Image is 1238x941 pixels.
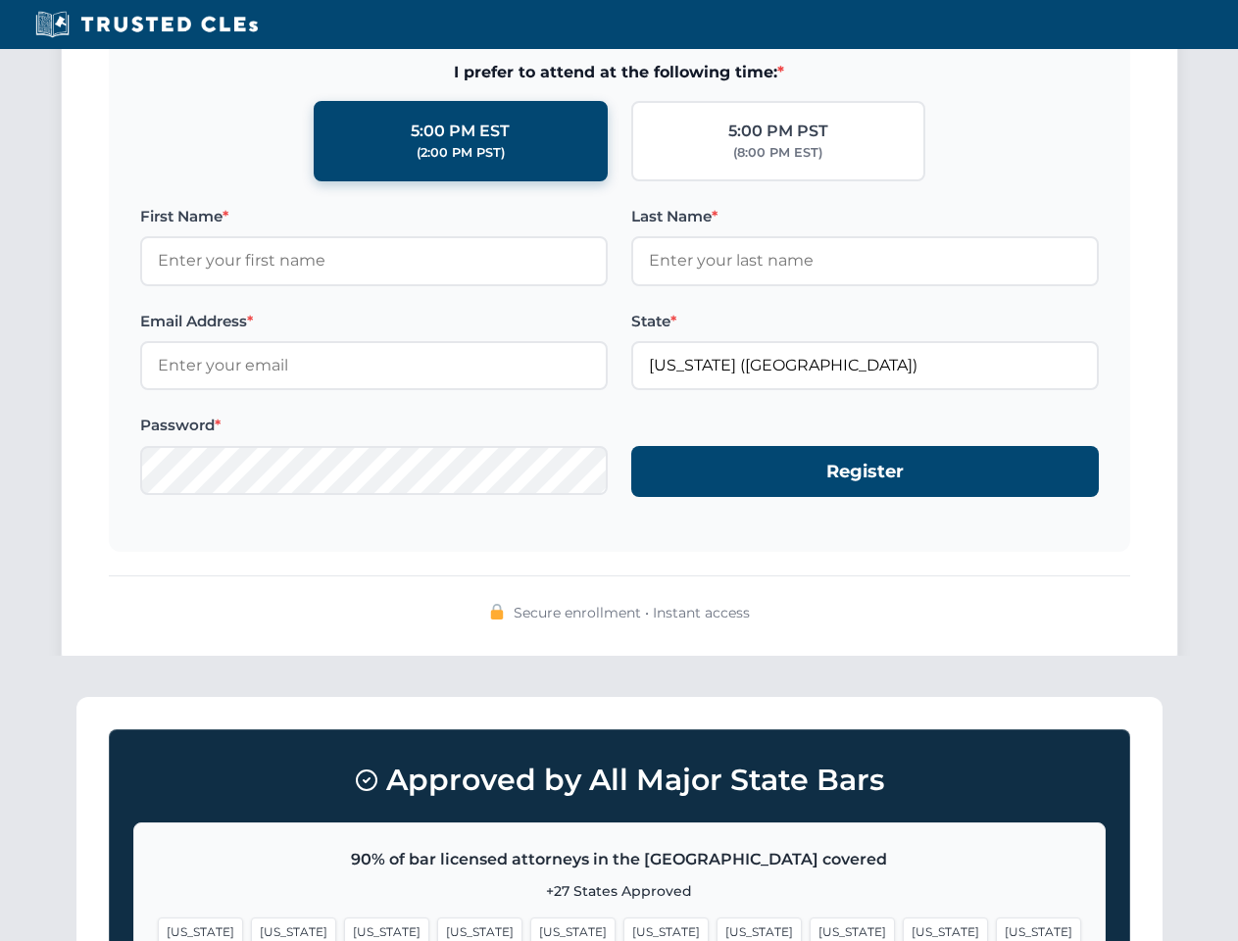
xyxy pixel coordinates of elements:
[133,754,1106,807] h3: Approved by All Major State Bars
[140,310,608,333] label: Email Address
[489,604,505,619] img: 🔒
[29,10,264,39] img: Trusted CLEs
[140,414,608,437] label: Password
[733,143,822,163] div: (8:00 PM EST)
[158,847,1081,872] p: 90% of bar licensed attorneys in the [GEOGRAPHIC_DATA] covered
[140,60,1099,85] span: I prefer to attend at the following time:
[411,119,510,144] div: 5:00 PM EST
[631,446,1099,498] button: Register
[631,205,1099,228] label: Last Name
[631,341,1099,390] input: Washington (WA)
[158,880,1081,902] p: +27 States Approved
[140,236,608,285] input: Enter your first name
[631,236,1099,285] input: Enter your last name
[140,341,608,390] input: Enter your email
[140,205,608,228] label: First Name
[514,602,750,623] span: Secure enrollment • Instant access
[728,119,828,144] div: 5:00 PM PST
[417,143,505,163] div: (2:00 PM PST)
[631,310,1099,333] label: State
